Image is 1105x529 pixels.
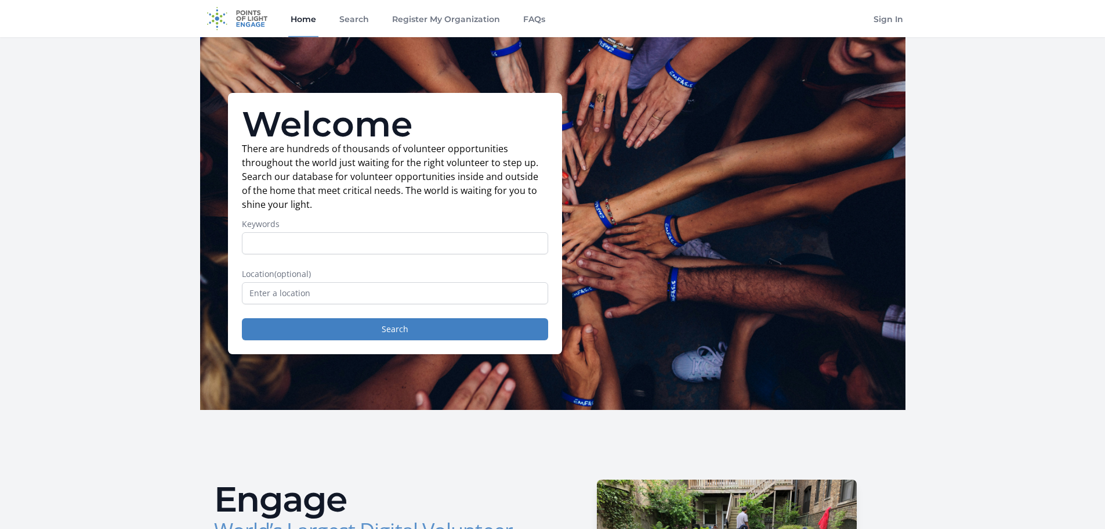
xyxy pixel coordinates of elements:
[242,107,548,142] h1: Welcome
[242,218,548,230] label: Keywords
[242,282,548,304] input: Enter a location
[214,482,544,517] h2: Engage
[274,268,311,279] span: (optional)
[242,318,548,340] button: Search
[242,268,548,280] label: Location
[242,142,548,211] p: There are hundreds of thousands of volunteer opportunities throughout the world just waiting for ...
